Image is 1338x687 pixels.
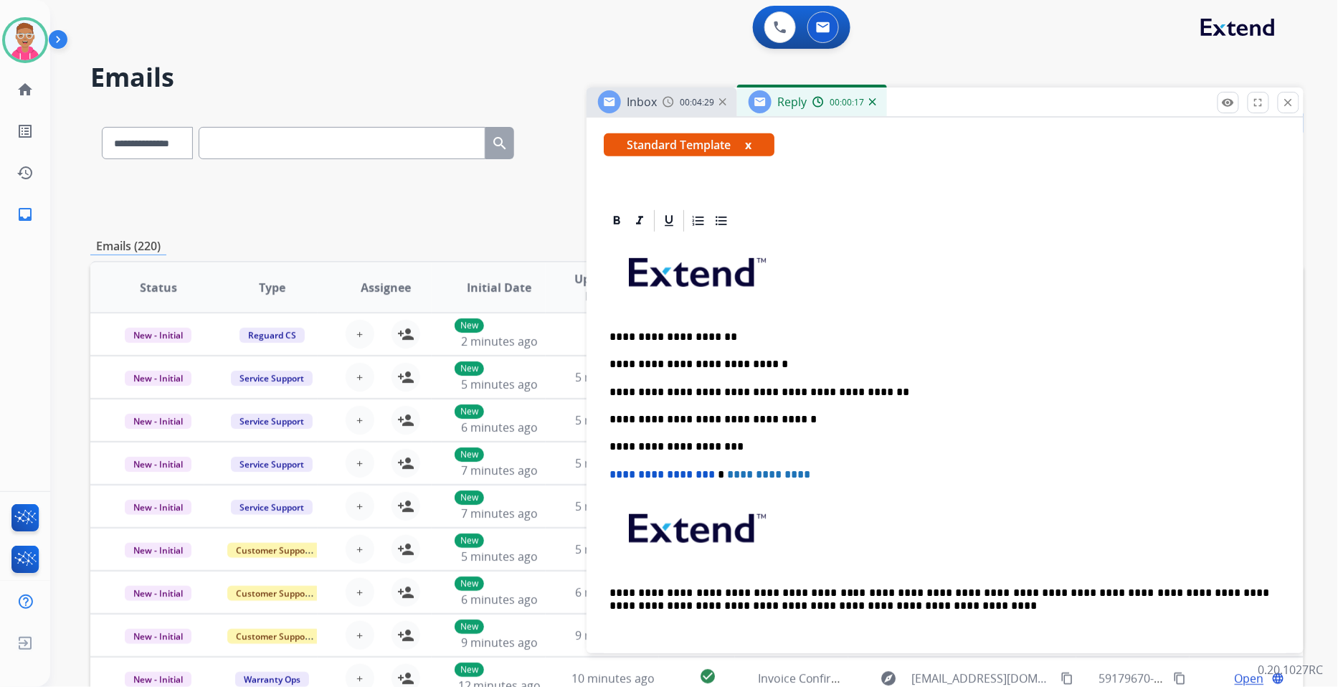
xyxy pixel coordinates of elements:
[397,584,414,601] mat-icon: person_add
[397,412,414,429] mat-icon: person_add
[231,371,313,386] span: Service Support
[16,164,34,181] mat-icon: history
[627,94,657,110] span: Inbox
[575,584,652,600] span: 6 minutes ago
[125,457,191,472] span: New - Initial
[455,491,484,505] p: New
[461,376,538,392] span: 5 minutes ago
[90,63,1304,92] h2: Emails
[711,210,732,232] div: Bullet List
[346,578,374,607] button: +
[357,455,364,472] span: +
[604,133,774,156] span: Standard Template
[911,670,1052,687] span: [EMAIL_ADDRESS][DOMAIN_NAME]
[125,328,191,343] span: New - Initial
[231,457,313,472] span: Service Support
[575,541,652,557] span: 5 minutes ago
[125,371,191,386] span: New - Initial
[397,498,414,515] mat-icon: person_add
[357,670,364,687] span: +
[680,97,714,108] span: 00:04:29
[357,541,364,558] span: +
[125,586,191,601] span: New - Initial
[357,412,364,429] span: +
[231,414,313,429] span: Service Support
[357,369,364,386] span: +
[1174,672,1187,685] mat-icon: content_copy
[461,506,538,521] span: 7 minutes ago
[125,414,191,429] span: New - Initial
[16,123,34,140] mat-icon: list_alt
[397,627,414,644] mat-icon: person_add
[1252,96,1265,109] mat-icon: fullscreen
[468,279,532,296] span: Initial Date
[397,326,414,343] mat-icon: person_add
[5,20,45,60] img: avatar
[346,492,374,521] button: +
[1061,672,1073,685] mat-icon: content_copy
[575,455,652,471] span: 5 minutes ago
[357,584,364,601] span: +
[231,500,313,515] span: Service Support
[346,363,374,392] button: +
[455,404,484,419] p: New
[357,326,364,343] span: +
[575,412,652,428] span: 5 minutes ago
[140,279,177,296] span: Status
[455,620,484,634] p: New
[346,449,374,478] button: +
[575,627,652,643] span: 9 minutes ago
[357,498,364,515] span: +
[461,592,538,607] span: 6 minutes ago
[461,635,538,650] span: 9 minutes ago
[346,535,374,564] button: +
[1235,670,1264,687] span: Open
[455,534,484,548] p: New
[455,663,484,677] p: New
[397,369,414,386] mat-icon: person_add
[361,279,411,296] span: Assignee
[125,672,191,687] span: New - Initial
[575,498,652,514] span: 5 minutes ago
[346,320,374,349] button: +
[235,672,309,687] span: Warranty Ops
[777,94,807,110] span: Reply
[491,135,508,152] mat-icon: search
[688,210,709,232] div: Ordered List
[239,328,305,343] span: Reguard CS
[1099,671,1318,686] span: 59179670-ac35-4243-864f-54b1e9b98426
[16,81,34,98] mat-icon: home
[880,670,897,687] mat-icon: explore
[455,318,484,333] p: New
[575,369,652,385] span: 5 minutes ago
[397,670,414,687] mat-icon: person_add
[830,97,864,108] span: 00:00:17
[397,455,414,472] mat-icon: person_add
[571,671,655,686] span: 10 minutes ago
[1258,661,1324,678] p: 0.20.1027RC
[461,333,538,349] span: 2 minutes ago
[699,668,716,685] mat-icon: check_circle
[461,420,538,435] span: 6 minutes ago
[346,406,374,435] button: +
[745,136,751,153] button: x
[125,543,191,558] span: New - Initial
[125,629,191,644] span: New - Initial
[455,447,484,462] p: New
[227,629,321,644] span: Customer Support
[658,210,680,232] div: Underline
[346,621,374,650] button: +
[606,210,627,232] div: Bold
[455,577,484,591] p: New
[461,549,538,564] span: 5 minutes ago
[1272,672,1285,685] mat-icon: language
[1222,96,1235,109] mat-icon: remove_red_eye
[227,543,321,558] span: Customer Support
[629,210,650,232] div: Italic
[125,500,191,515] span: New - Initial
[455,361,484,376] p: New
[16,206,34,223] mat-icon: inbox
[461,463,538,478] span: 7 minutes ago
[569,270,630,305] span: Updated Date
[357,627,364,644] span: +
